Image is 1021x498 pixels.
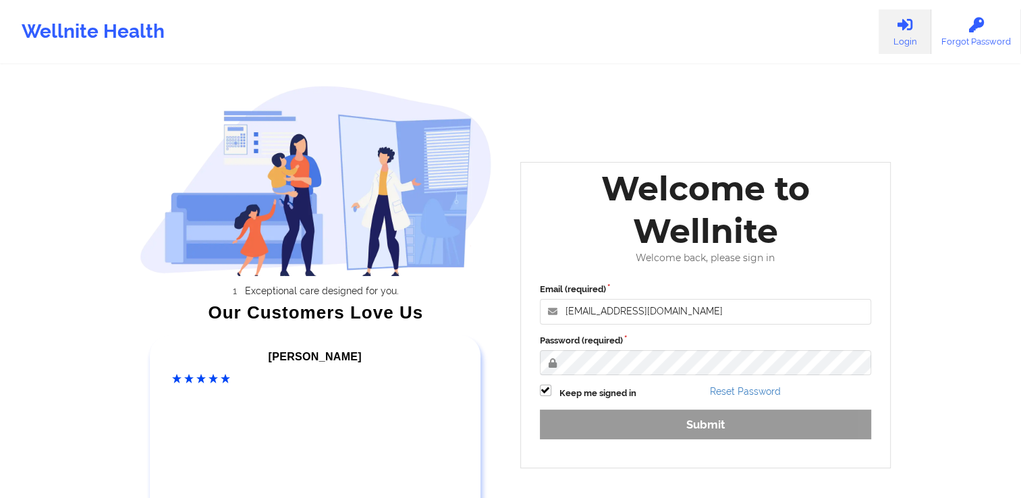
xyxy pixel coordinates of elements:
a: Login [879,9,931,54]
div: Welcome to Wellnite [530,167,881,252]
label: Keep me signed in [559,387,636,400]
img: wellnite-auth-hero_200.c722682e.png [140,85,492,276]
div: Welcome back, please sign in [530,252,881,264]
a: Reset Password [710,386,781,397]
div: Our Customers Love Us [140,306,492,319]
a: Forgot Password [931,9,1021,54]
input: Email address [540,299,872,325]
label: Password (required) [540,334,872,348]
span: [PERSON_NAME] [269,351,362,362]
label: Email (required) [540,283,872,296]
li: Exceptional care designed for you. [152,285,492,296]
